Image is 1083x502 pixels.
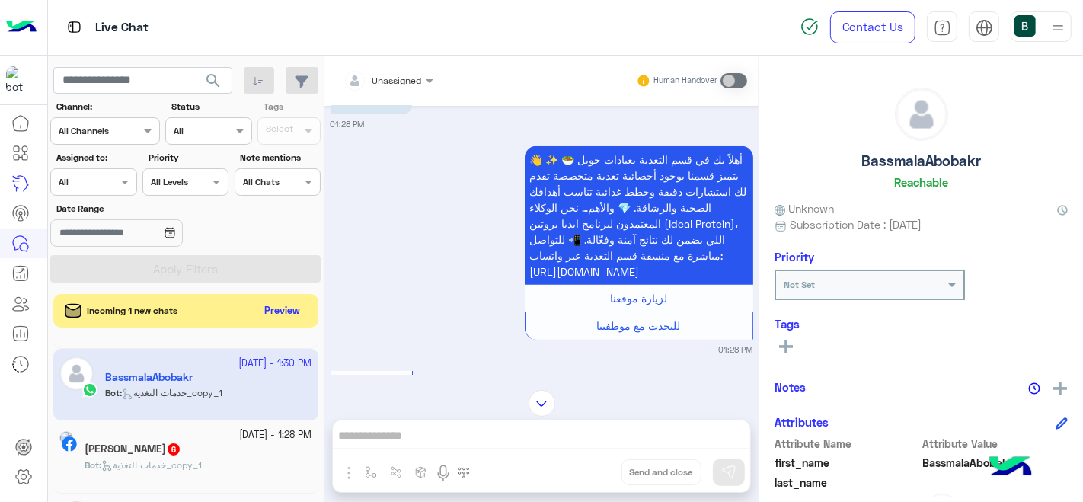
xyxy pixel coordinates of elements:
[775,317,1068,331] h6: Tags
[1049,18,1068,37] img: profile
[984,441,1037,494] img: hulul-logo.png
[775,436,920,452] span: Attribute Name
[861,152,981,170] h5: BassmalaAbobakr
[719,344,753,356] small: 01:28 PM
[171,100,250,114] label: Status
[927,11,957,43] a: tab
[1014,15,1036,37] img: userImage
[525,146,753,285] p: 29/9/2025, 1:28 PM
[775,380,806,394] h6: Notes
[50,255,321,283] button: Apply Filters
[168,443,180,456] span: 6
[85,443,181,456] h5: Gasser Ahmed
[195,67,232,100] button: search
[258,300,307,322] button: Preview
[65,18,84,37] img: tab
[621,459,701,485] button: Send and close
[6,11,37,43] img: Logo
[775,200,834,216] span: Unknown
[62,436,77,452] img: Facebook
[597,319,681,332] span: للتحدث مع موظفينا
[1053,382,1067,395] img: add
[653,75,717,87] small: Human Handover
[372,75,422,86] span: Unassigned
[923,455,1069,471] span: BassmalaAbobakr
[529,390,555,417] img: scroll
[6,66,34,94] img: 177882628735456
[775,415,829,429] h6: Attributes
[800,18,819,36] img: spinner
[204,72,222,90] span: search
[530,153,747,278] span: 👋 أهلاً بك في قسم التغذية بعيادات جويل 🥗 ✨ يتميز قسمنا بوجود أخصائية تغذية متخصصة تقدم لك استشارا...
[95,18,149,38] p: Live Chat
[790,216,922,232] span: Subscription Date : [DATE]
[240,151,318,165] label: Note mentions
[149,151,227,165] label: Priority
[56,151,135,165] label: Assigned to:
[85,459,101,471] b: :
[85,459,99,471] span: Bot
[830,11,915,43] a: Contact Us
[56,202,227,216] label: Date Range
[331,118,365,130] small: 01:28 PM
[934,19,951,37] img: tab
[775,455,920,471] span: first_name
[101,459,202,471] span: خدمات التغذية_copy_1
[775,250,814,264] h6: Priority
[88,304,178,318] span: Incoming 1 new chats
[894,175,948,189] h6: Reachable
[976,19,993,37] img: tab
[59,431,73,445] img: picture
[610,292,667,305] span: لزيارة موقعنا
[240,428,312,443] small: [DATE] - 1:28 PM
[896,88,947,140] img: defaultAdmin.png
[775,475,920,491] span: last_name
[923,436,1069,452] span: Attribute Value
[1028,382,1040,395] img: notes
[56,100,158,114] label: Channel:
[784,279,815,290] b: Not Set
